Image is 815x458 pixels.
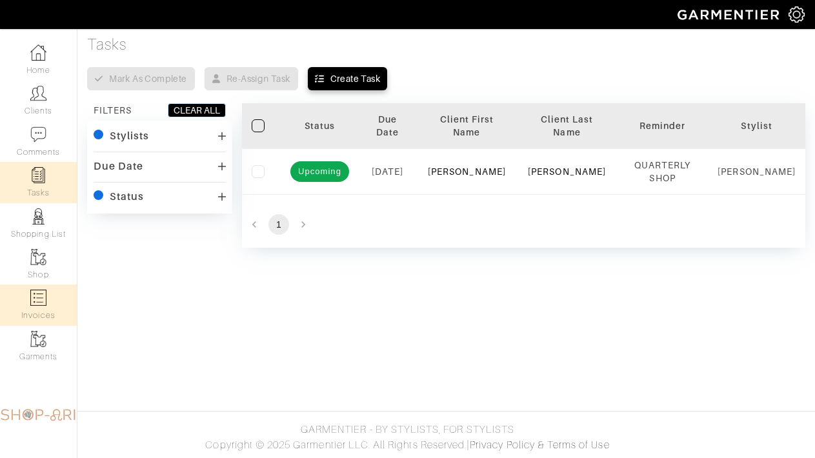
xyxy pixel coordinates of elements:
div: [PERSON_NAME] [718,165,796,178]
div: Reminder [627,119,699,132]
img: garments-icon-b7da505a4dc4fd61783c78ac3ca0ef83fa9d6f193b1c9dc38574b1d14d53ca28.png [30,331,46,347]
div: Due Date [368,113,407,139]
div: Status [290,119,349,132]
div: Due Date [94,160,143,173]
span: [DATE] [372,166,403,177]
div: Client Last Name [527,113,607,139]
nav: pagination navigation [242,214,805,235]
div: Create Task [330,72,380,85]
div: FILTERS [94,104,132,117]
img: garments-icon-b7da505a4dc4fd61783c78ac3ca0ef83fa9d6f193b1c9dc38574b1d14d53ca28.png [30,249,46,265]
h4: Tasks [87,35,805,54]
img: orders-icon-0abe47150d42831381b5fb84f609e132dff9fe21cb692f30cb5eec754e2cba89.png [30,290,46,306]
img: garmentier-logo-header-white-b43fb05a5012e4ada735d5af1a66efaba907eab6374d6393d1fbf88cb4ef424d.png [671,3,789,26]
button: page 1 [268,214,289,235]
button: CLEAR ALL [168,103,226,117]
img: clients-icon-6bae9207a08558b7cb47a8932f037763ab4055f8c8b6bfacd5dc20c3e0201464.png [30,85,46,101]
a: Privacy Policy & Terms of Use [470,439,609,451]
div: Stylists [110,130,149,143]
div: Client First Name [427,113,508,139]
img: gear-icon-white-bd11855cb880d31180b6d7d6211b90ccbf57a29d726f0c71d8c61bd08dd39cc2.png [789,6,805,23]
span: Upcoming [290,165,349,178]
img: reminder-icon-8004d30b9f0a5d33ae49ab947aed9ed385cf756f9e5892f1edd6e32f2345188e.png [30,167,46,183]
button: Create Task [308,67,387,90]
img: dashboard-icon-dbcd8f5a0b271acd01030246c82b418ddd0df26cd7fceb0bd07c9910d44c42f6.png [30,45,46,61]
div: Status [110,190,144,203]
div: QUARTERLY SHOP [627,159,699,184]
span: Copyright © 2025 Garmentier LLC. All Rights Reserved. [205,439,467,451]
a: [PERSON_NAME] [528,166,606,177]
img: comment-icon-a0a6a9ef722e966f86d9cbdc48e553b5cf19dbc54f86b18d962a5391bc8f6eb6.png [30,126,46,143]
div: CLEAR ALL [174,104,220,117]
img: stylists-icon-eb353228a002819b7ec25b43dbf5f0378dd9e0616d9560372ff212230b889e62.png [30,208,46,224]
a: [PERSON_NAME] [428,166,506,177]
div: Stylist [718,119,796,132]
